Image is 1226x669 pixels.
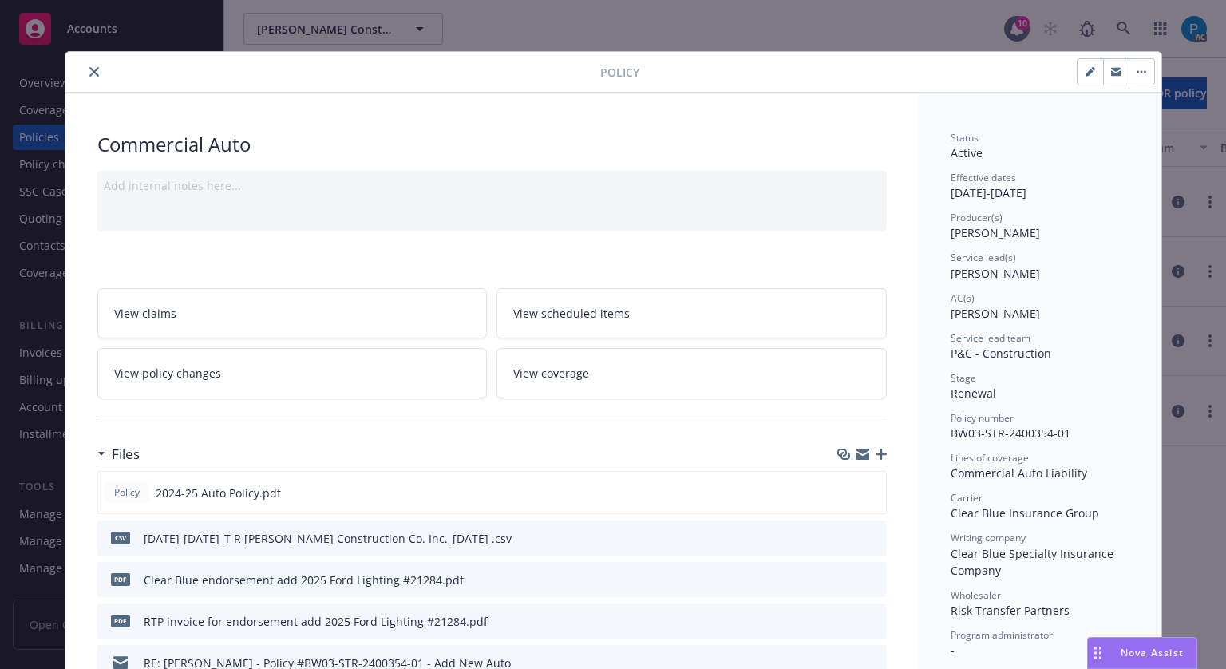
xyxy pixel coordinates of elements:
[951,131,979,144] span: Status
[951,346,1051,361] span: P&C - Construction
[114,305,176,322] span: View claims
[111,485,143,500] span: Policy
[840,613,853,630] button: download file
[513,305,630,322] span: View scheduled items
[951,531,1026,544] span: Writing company
[951,291,975,305] span: AC(s)
[111,573,130,585] span: pdf
[951,225,1040,240] span: [PERSON_NAME]
[866,613,880,630] button: preview file
[951,306,1040,321] span: [PERSON_NAME]
[951,505,1099,521] span: Clear Blue Insurance Group
[114,365,221,382] span: View policy changes
[97,348,488,398] a: View policy changes
[144,530,512,547] div: [DATE]-[DATE]_T R [PERSON_NAME] Construction Co. Inc._[DATE] .csv
[112,444,140,465] h3: Files
[951,465,1087,481] span: Commercial Auto Liability
[97,288,488,338] a: View claims
[951,628,1053,642] span: Program administrator
[1087,637,1197,669] button: Nova Assist
[951,251,1016,264] span: Service lead(s)
[866,572,880,588] button: preview file
[85,62,104,81] button: close
[951,171,1129,201] div: [DATE] - [DATE]
[951,411,1014,425] span: Policy number
[951,171,1016,184] span: Effective dates
[865,485,880,501] button: preview file
[111,615,130,627] span: pdf
[496,288,887,338] a: View scheduled items
[951,371,976,385] span: Stage
[951,426,1070,441] span: BW03-STR-2400354-01
[866,530,880,547] button: preview file
[1121,646,1184,659] span: Nova Assist
[951,331,1030,345] span: Service lead team
[951,491,983,505] span: Carrier
[951,451,1029,465] span: Lines of coverage
[951,266,1040,281] span: [PERSON_NAME]
[111,532,130,544] span: csv
[840,572,853,588] button: download file
[951,546,1117,578] span: Clear Blue Specialty Insurance Company
[840,530,853,547] button: download file
[600,64,639,81] span: Policy
[513,365,589,382] span: View coverage
[104,177,880,194] div: Add internal notes here...
[144,613,488,630] div: RTP invoice for endorsement add 2025 Ford Lighting #21284.pdf
[951,643,955,658] span: -
[97,131,887,158] div: Commercial Auto
[496,348,887,398] a: View coverage
[951,211,1003,224] span: Producer(s)
[97,444,140,465] div: Files
[951,588,1001,602] span: Wholesaler
[144,572,464,588] div: Clear Blue endorsement add 2025 Ford Lighting #21284.pdf
[951,603,1070,618] span: Risk Transfer Partners
[840,485,852,501] button: download file
[951,145,983,160] span: Active
[951,386,996,401] span: Renewal
[1088,638,1108,668] div: Drag to move
[156,485,281,501] span: 2024-25 Auto Policy.pdf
